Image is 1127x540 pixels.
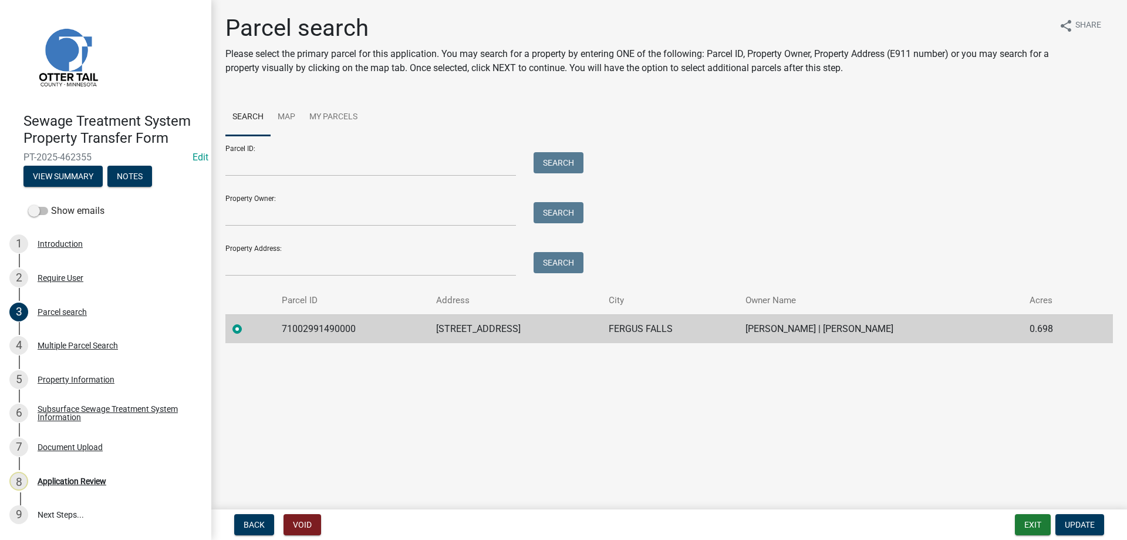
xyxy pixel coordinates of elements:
[38,477,106,485] div: Application Review
[38,405,193,421] div: Subsurface Sewage Treatment System Information
[534,152,583,173] button: Search
[23,166,103,187] button: View Summary
[9,370,28,389] div: 5
[1059,19,1073,33] i: share
[9,234,28,253] div: 1
[275,314,429,343] td: 71002991490000
[738,314,1023,343] td: [PERSON_NAME] | [PERSON_NAME]
[429,287,602,314] th: Address
[1075,19,1101,33] span: Share
[275,287,429,314] th: Parcel ID
[38,341,118,350] div: Multiple Parcel Search
[429,314,602,343] td: [STREET_ADDRESS]
[9,336,28,355] div: 4
[534,202,583,223] button: Search
[244,520,265,529] span: Back
[9,472,28,491] div: 8
[23,12,112,100] img: Otter Tail County, Minnesota
[193,152,208,163] wm-modal-confirm: Edit Application Number
[225,47,1050,75] p: Please select the primary parcel for this application. You may search for a property by entering ...
[23,172,103,182] wm-modal-confirm: Summary
[1015,514,1051,535] button: Exit
[107,166,152,187] button: Notes
[738,287,1023,314] th: Owner Name
[9,303,28,321] div: 3
[1023,314,1088,343] td: 0.698
[534,252,583,273] button: Search
[107,172,152,182] wm-modal-confirm: Notes
[28,204,104,218] label: Show emails
[9,404,28,422] div: 6
[23,152,188,163] span: PT-2025-462355
[602,287,738,314] th: City
[225,14,1050,42] h1: Parcel search
[9,269,28,287] div: 2
[1050,14,1111,37] button: shareShare
[271,99,302,136] a: Map
[23,113,202,147] h4: Sewage Treatment System Property Transfer Form
[9,438,28,457] div: 7
[225,99,271,136] a: Search
[602,314,738,343] td: FERGUS FALLS
[193,152,208,163] a: Edit
[1023,287,1088,314] th: Acres
[1065,520,1095,529] span: Update
[38,274,83,282] div: Require User
[284,514,321,535] button: Void
[38,240,83,248] div: Introduction
[302,99,365,136] a: My Parcels
[38,308,87,316] div: Parcel search
[38,443,103,451] div: Document Upload
[38,375,114,384] div: Property Information
[9,505,28,524] div: 9
[234,514,274,535] button: Back
[1055,514,1104,535] button: Update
